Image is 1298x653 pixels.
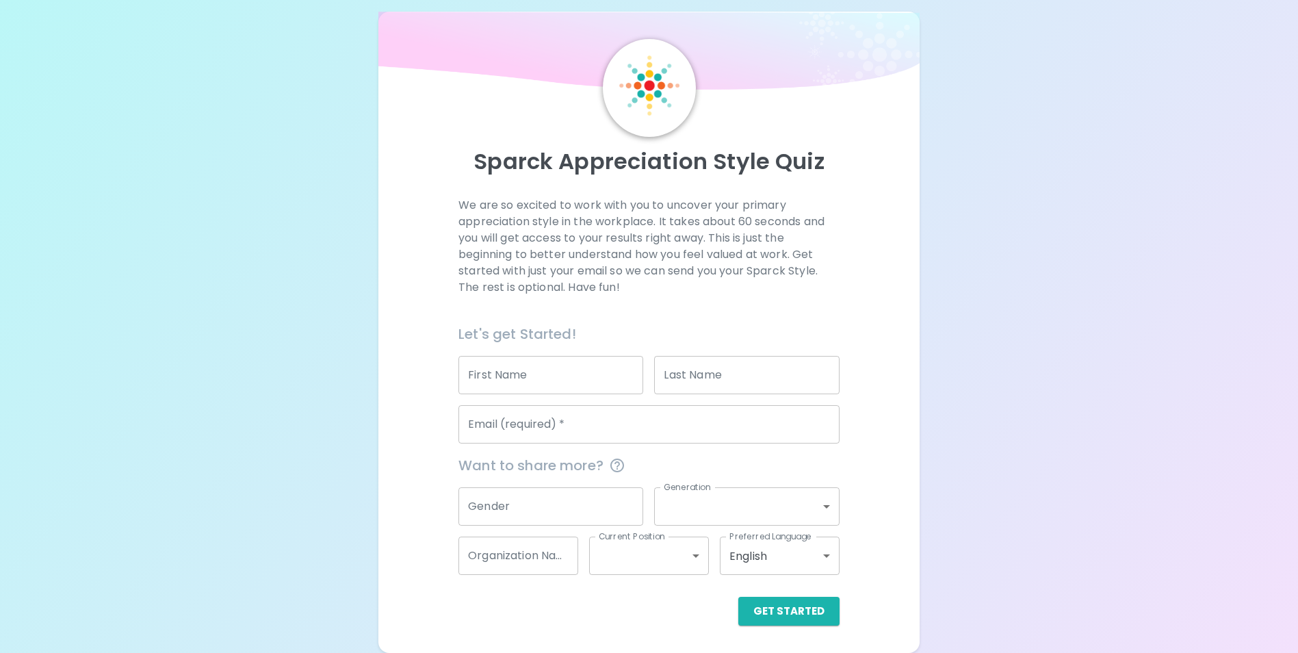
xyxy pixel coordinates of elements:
span: Want to share more? [458,454,840,476]
label: Current Position [599,530,665,542]
p: Sparck Appreciation Style Quiz [395,148,903,175]
img: wave [378,12,919,97]
svg: This information is completely confidential and only used for aggregated appreciation studies at ... [609,457,625,474]
p: We are so excited to work with you to uncover your primary appreciation style in the workplace. I... [458,197,840,296]
label: Generation [664,481,711,493]
h6: Let's get Started! [458,323,840,345]
img: Sparck Logo [619,55,679,116]
label: Preferred Language [729,530,812,542]
div: English [720,537,840,575]
button: Get Started [738,597,840,626]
